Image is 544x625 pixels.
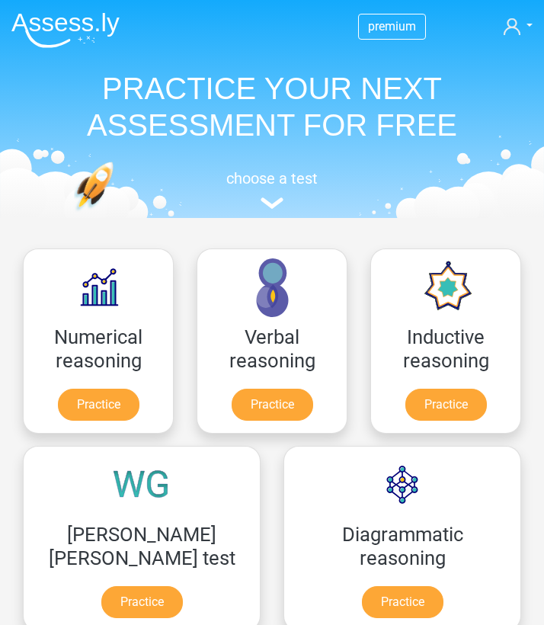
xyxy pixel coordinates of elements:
a: Practice [362,586,443,618]
h5: choose a test [11,169,533,187]
a: premium [359,16,425,37]
a: Practice [101,586,183,618]
a: Practice [232,389,313,421]
a: Practice [405,389,487,421]
span: premium [368,19,416,34]
a: Practice [58,389,139,421]
h1: PRACTICE YOUR NEXT ASSESSMENT FOR FREE [11,70,533,143]
img: practice [74,162,157,264]
img: Assessly [11,12,120,48]
img: assessment [261,197,283,209]
a: choose a test [11,169,533,210]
